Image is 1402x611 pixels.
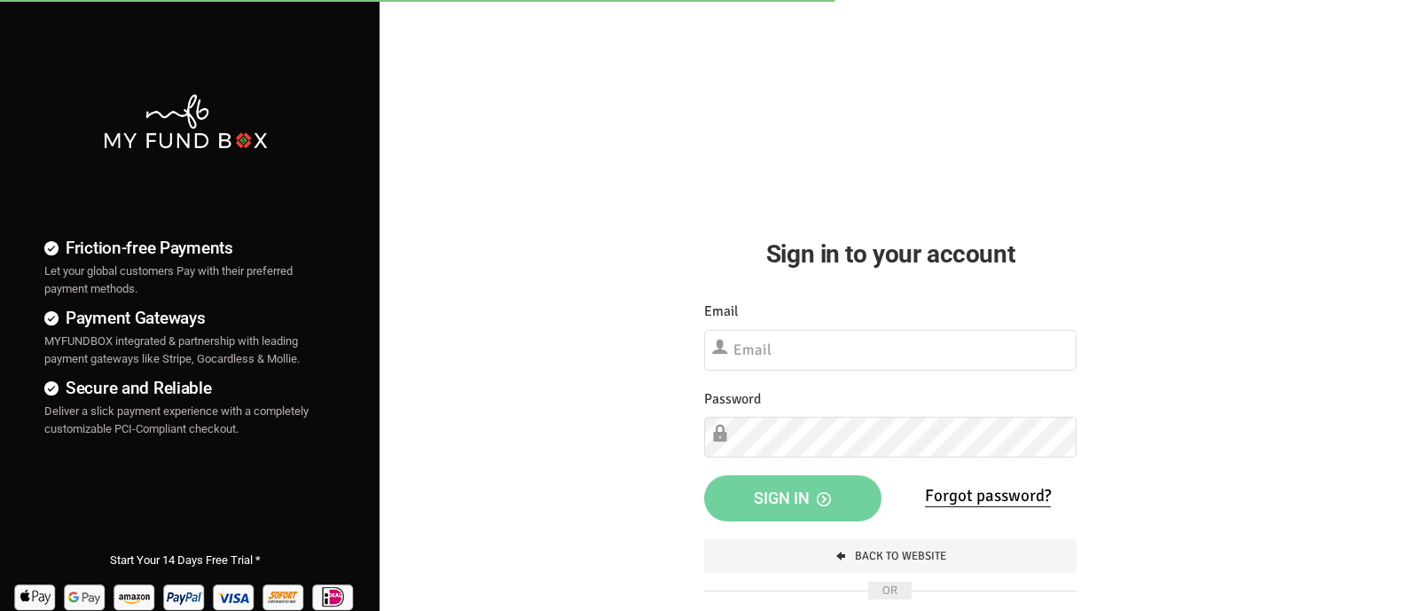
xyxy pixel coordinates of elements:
[102,92,269,150] img: mfbwhite.png
[44,404,309,435] span: Deliver a slick payment experience with a completely customizable PCI-Compliant checkout.
[704,475,881,521] button: Sign in
[44,235,326,261] h4: Friction-free Payments
[44,334,300,365] span: MYFUNDBOX integrated & partnership with leading payment gateways like Stripe, Gocardless & Mollie.
[704,235,1077,273] h2: Sign in to your account
[754,489,831,507] span: Sign in
[44,264,293,295] span: Let your global customers Pay with their preferred payment methods.
[704,301,739,323] label: Email
[704,330,1077,371] input: Email
[704,539,1077,573] a: Back To Website
[44,305,326,331] h4: Payment Gateways
[704,388,761,411] label: Password
[925,485,1051,507] a: Forgot password?
[44,375,326,401] h4: Secure and Reliable
[868,582,912,599] span: OR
